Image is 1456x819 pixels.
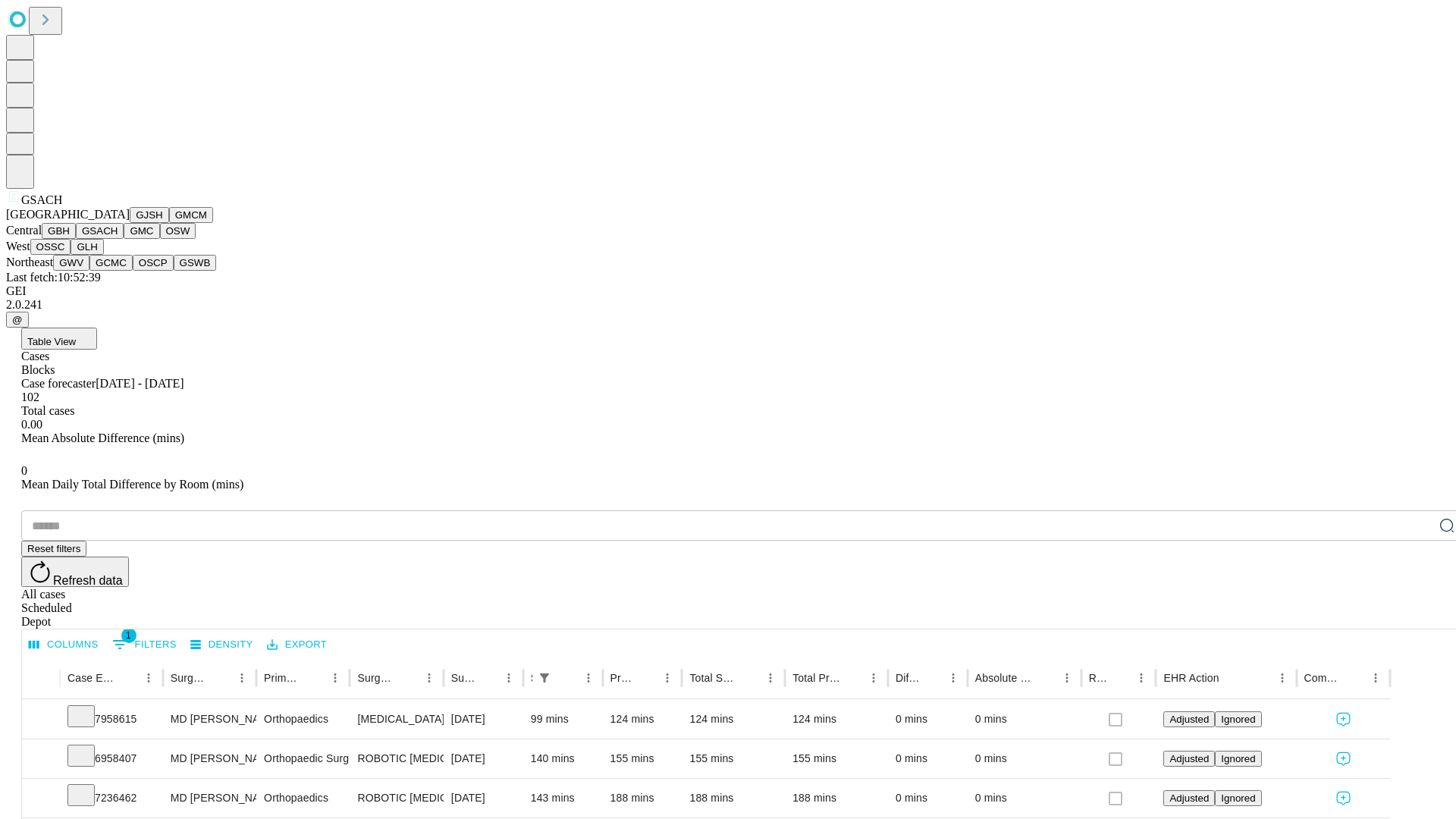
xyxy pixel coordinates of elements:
[451,700,516,739] div: [DATE]
[896,700,960,739] div: 0 mins
[1215,790,1261,806] button: Ignored
[264,672,302,684] div: Primary Service
[531,672,532,684] div: Scheduled In Room Duration
[975,739,1074,778] div: 0 mins
[21,541,86,557] button: Reset filters
[1131,667,1152,689] button: Menu
[1221,753,1255,764] span: Ignored
[30,239,71,255] button: OSSC
[1035,667,1056,689] button: Sort
[357,779,435,817] div: ROBOTIC [MEDICAL_DATA] KNEE TOTAL
[792,672,840,684] div: Total Predicted Duration
[21,431,184,444] span: Mean Absolute Difference (mins)
[531,739,595,778] div: 140 mins
[531,700,595,739] div: 99 mins
[263,633,331,657] button: Export
[1215,711,1261,727] button: Ignored
[896,672,920,684] div: Difference
[896,739,960,778] div: 0 mins
[357,672,395,684] div: Surgery Name
[1163,751,1215,767] button: Adjusted
[689,672,737,684] div: Total Scheduled Duration
[53,255,89,271] button: GWV
[1221,667,1242,689] button: Sort
[610,779,675,817] div: 188 mins
[231,667,253,689] button: Menu
[21,464,27,477] span: 0
[1344,667,1365,689] button: Sort
[138,667,159,689] button: Menu
[534,667,555,689] button: Show filters
[264,739,342,778] div: Orthopaedic Surgery
[1215,751,1261,767] button: Ignored
[451,672,475,684] div: Surgery Date
[534,667,555,689] div: 1 active filter
[42,223,76,239] button: GBH
[21,404,74,417] span: Total cases
[1109,667,1131,689] button: Sort
[325,667,346,689] button: Menu
[689,700,777,739] div: 124 mins
[842,667,863,689] button: Sort
[975,700,1074,739] div: 0 mins
[171,700,249,739] div: MD [PERSON_NAME]
[30,786,52,812] button: Expand
[1169,753,1209,764] span: Adjusted
[108,632,180,657] button: Show filters
[96,377,184,390] span: [DATE] - [DATE]
[975,779,1074,817] div: 0 mins
[121,628,136,643] span: 1
[635,667,657,689] button: Sort
[174,255,217,271] button: GSWB
[921,667,943,689] button: Sort
[169,207,213,223] button: GMCM
[303,667,325,689] button: Sort
[210,667,231,689] button: Sort
[67,739,155,778] div: 6958407
[1221,792,1255,804] span: Ignored
[1163,672,1219,684] div: EHR Action
[498,667,519,689] button: Menu
[792,779,880,817] div: 188 mins
[67,700,155,739] div: 7958615
[689,779,777,817] div: 188 mins
[76,223,124,239] button: GSACH
[6,256,53,268] span: Northeast
[53,574,123,587] span: Refresh data
[451,779,516,817] div: [DATE]
[171,672,209,684] div: Surgeon Name
[610,739,675,778] div: 155 mins
[124,223,159,239] button: GMC
[187,633,257,657] button: Density
[67,779,155,817] div: 7236462
[6,240,30,253] span: West
[12,314,23,325] span: @
[1056,667,1078,689] button: Menu
[1169,714,1209,725] span: Adjusted
[133,255,174,271] button: OSCP
[264,779,342,817] div: Orthopaedics
[89,255,133,271] button: GCMC
[6,208,130,221] span: [GEOGRAPHIC_DATA]
[171,739,249,778] div: MD [PERSON_NAME]
[6,271,101,284] span: Last fetch: 10:52:39
[6,224,42,237] span: Central
[419,667,440,689] button: Menu
[657,667,678,689] button: Menu
[863,667,884,689] button: Menu
[1089,672,1109,684] div: Resolved in EHR
[896,779,960,817] div: 0 mins
[21,418,42,431] span: 0.00
[27,543,80,554] span: Reset filters
[578,667,599,689] button: Menu
[792,700,880,739] div: 124 mins
[1163,711,1215,727] button: Adjusted
[975,672,1034,684] div: Absolute Difference
[30,707,52,733] button: Expand
[71,239,103,255] button: GLH
[739,667,760,689] button: Sort
[531,779,595,817] div: 143 mins
[1169,792,1209,804] span: Adjusted
[557,667,578,689] button: Sort
[1304,672,1342,684] div: Comments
